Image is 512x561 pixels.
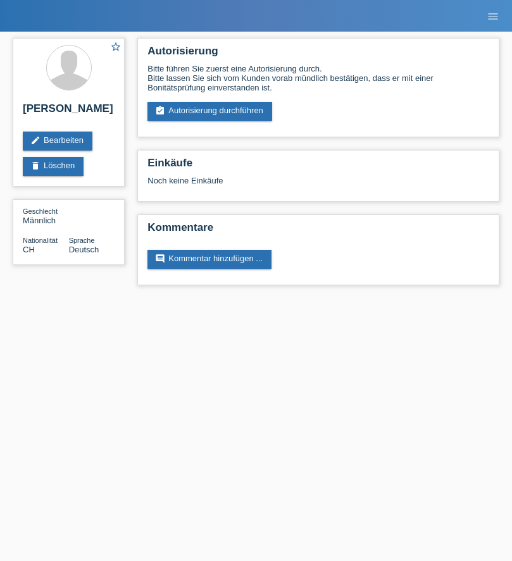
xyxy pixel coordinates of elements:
h2: Einkäufe [147,157,489,176]
a: editBearbeiten [23,132,92,151]
a: menu [480,12,506,20]
i: edit [30,135,41,145]
a: deleteLöschen [23,157,84,176]
span: Deutsch [69,245,99,254]
a: commentKommentar hinzufügen ... [147,250,272,269]
div: Männlich [23,206,69,225]
div: Noch keine Einkäufe [147,176,489,195]
span: Sprache [69,237,95,244]
span: Schweiz [23,245,35,254]
i: assignment_turned_in [155,106,165,116]
i: star_border [110,41,122,52]
i: menu [487,10,499,23]
h2: [PERSON_NAME] [23,102,115,121]
i: delete [30,161,41,171]
h2: Autorisierung [147,45,489,64]
i: comment [155,254,165,264]
span: Nationalität [23,237,58,244]
div: Bitte führen Sie zuerst eine Autorisierung durch. Bitte lassen Sie sich vom Kunden vorab mündlich... [147,64,489,92]
a: star_border [110,41,122,54]
a: assignment_turned_inAutorisierung durchführen [147,102,272,121]
span: Geschlecht [23,207,58,215]
h2: Kommentare [147,221,489,240]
